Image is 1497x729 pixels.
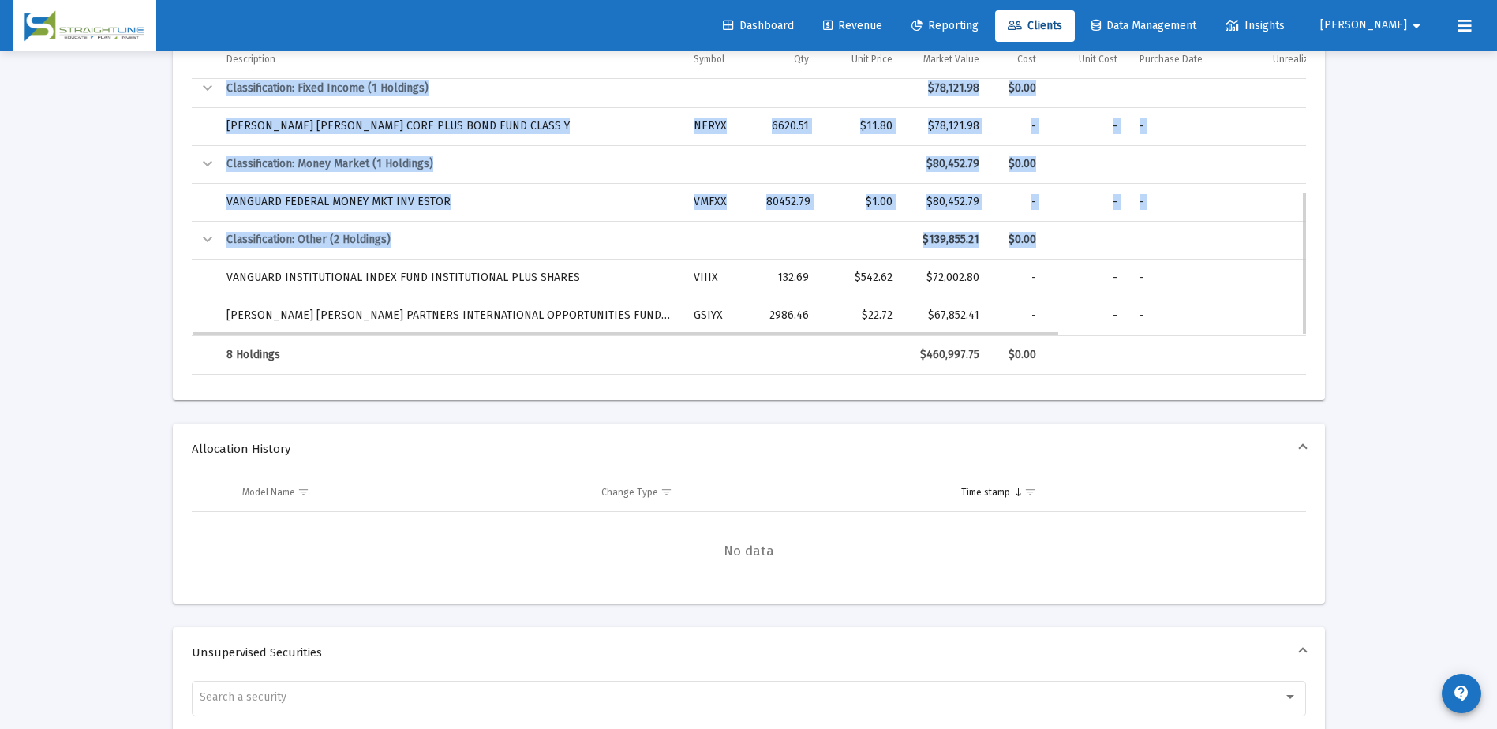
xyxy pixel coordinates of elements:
[1140,118,1224,134] div: -
[766,270,808,286] div: 132.69
[173,474,1325,604] div: Allocation History
[911,19,979,32] span: Reporting
[661,486,672,498] span: Show filter options for column 'Change Type'
[1001,118,1036,134] div: -
[1001,156,1036,172] div: $0.00
[192,441,1300,457] span: Allocation History
[1140,270,1224,286] div: -
[683,297,755,335] td: GSIYX
[192,645,1300,660] span: Unsupervised Securities
[923,53,979,65] div: Market Value
[215,259,683,297] td: VANGUARD INSTITUTIONAL INDEX FUND INSTITUTIONAL PLUS SHARES
[851,53,893,65] div: Unit Price
[794,53,809,65] div: Qty
[1140,53,1203,65] div: Purchase Date
[1140,308,1224,323] div: -
[823,19,882,32] span: Revenue
[710,10,807,42] a: Dashboard
[915,347,979,363] div: $460,997.75
[904,41,990,79] td: Column Market Value
[1246,270,1366,286] div: -
[694,53,724,65] div: Symbol
[1001,232,1036,248] div: $0.00
[1246,232,1366,248] div: $0.00
[831,194,893,210] div: $1.00
[1079,10,1209,42] a: Data Management
[590,474,950,512] td: Column Change Type
[1246,347,1366,363] div: $0.00
[1058,118,1117,134] div: -
[1213,10,1297,42] a: Insights
[192,543,1306,560] span: No data
[215,145,904,183] td: Classification: Money Market (1 Holdings)
[915,118,979,134] div: $78,121.98
[915,194,979,210] div: $80,452.79
[1128,41,1235,79] td: Column Purchase Date
[990,41,1047,79] td: Column Cost
[1246,194,1366,210] div: -
[683,259,755,297] td: VIIIX
[915,80,979,96] div: $78,121.98
[683,183,755,221] td: VMFXX
[24,10,144,42] img: Dashboard
[1226,19,1285,32] span: Insights
[915,270,979,286] div: $72,002.80
[1001,308,1036,323] div: -
[1246,156,1366,172] div: $0.00
[1017,53,1036,65] div: Cost
[173,627,1325,678] mat-expansion-panel-header: Unsupervised Securities
[961,486,1010,499] div: Time stamp
[200,690,286,704] span: Search a security
[192,145,215,183] td: Collapse
[1452,684,1471,703] mat-icon: contact_support
[192,474,1306,592] div: Data grid
[1001,80,1036,96] div: $0.00
[231,474,591,512] td: Column Model Name
[683,41,755,79] td: Column Symbol
[1235,41,1377,79] td: Column Unrealized Gain/Loss
[995,10,1075,42] a: Clients
[1001,194,1036,210] div: -
[215,221,904,259] td: Classification: Other (2 Holdings)
[950,474,1305,512] td: Column Time stamp
[1008,19,1062,32] span: Clients
[915,156,979,172] div: $80,452.79
[601,486,658,499] div: Change Type
[683,107,755,145] td: NERYX
[242,486,295,499] div: Model Name
[215,107,683,145] td: [PERSON_NAME] [PERSON_NAME] CORE PLUS BOND FUND CLASS Y
[820,41,904,79] td: Column Unit Price
[831,308,893,323] div: $22.72
[766,194,808,210] div: 80452.79
[831,270,893,286] div: $542.62
[1001,270,1036,286] div: -
[192,69,215,107] td: Collapse
[192,221,215,259] td: Collapse
[298,486,309,498] span: Show filter options for column 'Model Name'
[1320,19,1407,32] span: [PERSON_NAME]
[1047,41,1128,79] td: Column Unit Cost
[1140,194,1224,210] div: -
[915,308,979,323] div: $67,852.41
[810,10,895,42] a: Revenue
[215,41,683,79] td: Column Description
[831,118,893,134] div: $11.80
[899,10,991,42] a: Reporting
[766,308,808,323] div: 2986.46
[215,297,683,335] td: [PERSON_NAME] [PERSON_NAME] PARTNERS INTERNATIONAL OPPORTUNITIES FUND CLASS R6 SHARES
[915,232,979,248] div: $139,855.21
[755,41,819,79] td: Column Qty
[1246,80,1366,96] div: $0.00
[1058,308,1117,323] div: -
[1091,19,1196,32] span: Data Management
[1058,270,1117,286] div: -
[1407,10,1426,42] mat-icon: arrow_drop_down
[1001,347,1036,363] div: $0.00
[1079,53,1117,65] div: Unit Cost
[1301,9,1445,41] button: [PERSON_NAME]
[215,183,683,221] td: VANGUARD FEDERAL MONEY MKT INV ESTOR
[1024,486,1036,498] span: Show filter options for column 'Time stamp'
[226,347,672,363] div: 8 Holdings
[1058,194,1117,210] div: -
[215,69,904,107] td: Classification: Fixed Income (1 Holdings)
